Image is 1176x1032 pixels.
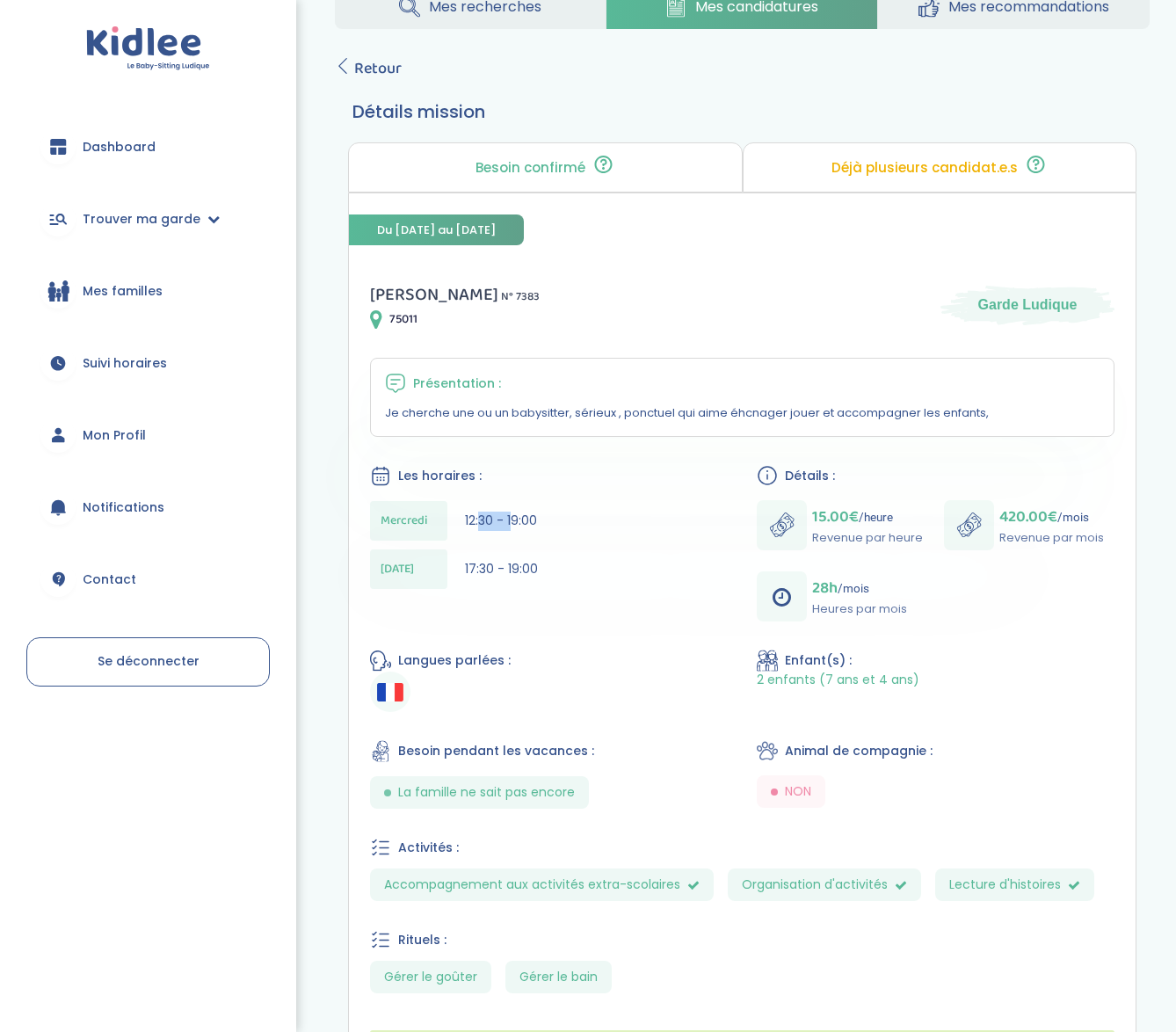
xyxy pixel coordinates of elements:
[398,783,575,802] span: La famille ne sait pas encore
[370,868,714,901] span: Accompagnement aux activités extra-scolaires
[785,742,933,760] span: Animal de compagnie :
[370,961,491,993] span: Gérer le goûter
[812,529,923,547] p: Revenue par heure
[812,600,907,618] p: Heures par mois
[812,576,907,600] p: /mois
[505,961,612,993] span: Gérer le bain
[352,98,1132,125] h3: Détails mission
[785,467,835,485] span: Détails :
[83,354,167,373] span: Suivi horaires
[83,426,146,445] span: Mon Profil
[377,683,403,701] img: Français
[831,161,1018,175] p: Déjà plusieurs candidat.e.s
[83,138,156,156] span: Dashboard
[86,26,210,71] img: logo.svg
[935,868,1094,901] span: Lecture d'histoires
[978,295,1078,315] span: Garde Ludique
[83,210,200,229] span: Trouver ma garde
[83,498,164,517] span: Notifications
[475,161,585,175] p: Besoin confirmé
[398,651,511,670] span: Langues parlées :
[413,374,501,393] span: Présentation :
[349,214,524,245] span: Du [DATE] au [DATE]
[26,403,270,467] a: Mon Profil
[26,548,270,611] a: Contact
[26,331,270,395] a: Suivi horaires
[385,404,1100,422] p: Je cherche une ou un babysitter, sérieux , ponctuel qui aime éhcnager jouer et accompagner les en...
[465,560,538,578] span: 17:30 - 19:00
[812,505,923,529] p: /heure
[83,282,163,301] span: Mes familles
[83,571,136,589] span: Contact
[370,280,498,309] span: [PERSON_NAME]
[26,476,270,539] a: Notifications
[398,742,594,760] span: Besoin pendant les vacances :
[26,259,270,323] a: Mes familles
[999,505,1104,529] p: /mois
[389,310,417,329] span: 75011
[728,868,921,901] span: Organisation d'activités
[785,782,811,801] span: NON
[335,56,402,81] a: Retour
[398,467,482,485] span: Les horaires :
[26,115,270,178] a: Dashboard
[501,287,540,306] span: N° 7383
[26,187,270,251] a: Trouver ma garde
[398,931,446,949] span: Rituels :
[398,839,459,857] span: Activités :
[381,560,414,578] span: [DATE]
[26,637,270,687] a: Se déconnecter
[999,505,1057,529] span: 420.00€
[785,651,852,670] span: Enfant(s) :
[812,505,859,529] span: 15.00€
[98,652,200,670] span: Se déconnecter
[354,56,402,81] span: Retour
[381,512,428,530] span: Mercredi
[999,529,1104,547] p: Revenue par mois
[757,672,919,688] span: 2 enfants (7 ans et 4 ans)
[812,576,838,600] span: 28h
[465,512,537,529] span: 12:30 - 19:00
